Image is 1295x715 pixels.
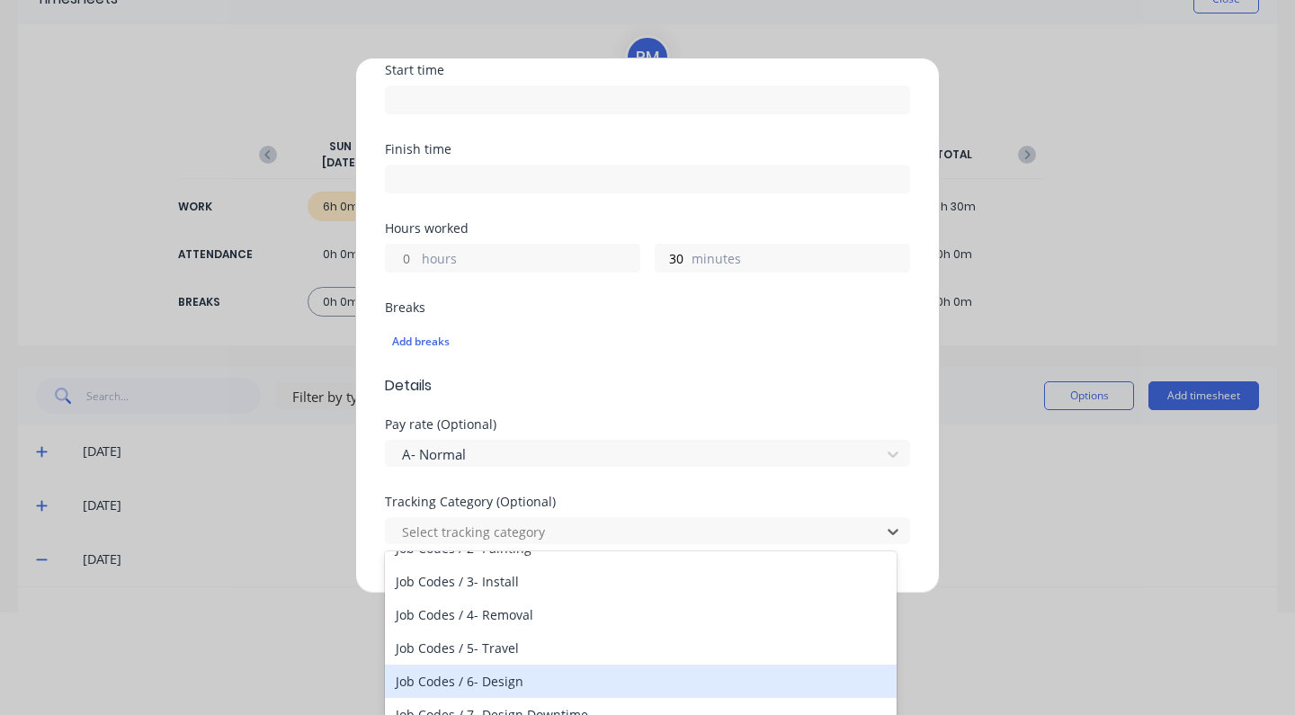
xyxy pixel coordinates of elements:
[385,598,897,631] div: Job Codes / 4- Removal
[385,64,910,76] div: Start time
[385,143,910,156] div: Finish time
[692,249,909,272] label: minutes
[385,418,910,431] div: Pay rate (Optional)
[385,301,910,314] div: Breaks
[385,375,910,397] span: Details
[385,222,910,235] div: Hours worked
[656,245,687,272] input: 0
[392,330,903,353] div: Add breaks
[385,496,910,508] div: Tracking Category (Optional)
[385,665,897,698] div: Job Codes / 6- Design
[385,565,897,598] div: Job Codes / 3- Install
[386,245,417,272] input: 0
[385,631,897,665] div: Job Codes / 5- Travel
[422,249,639,272] label: hours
